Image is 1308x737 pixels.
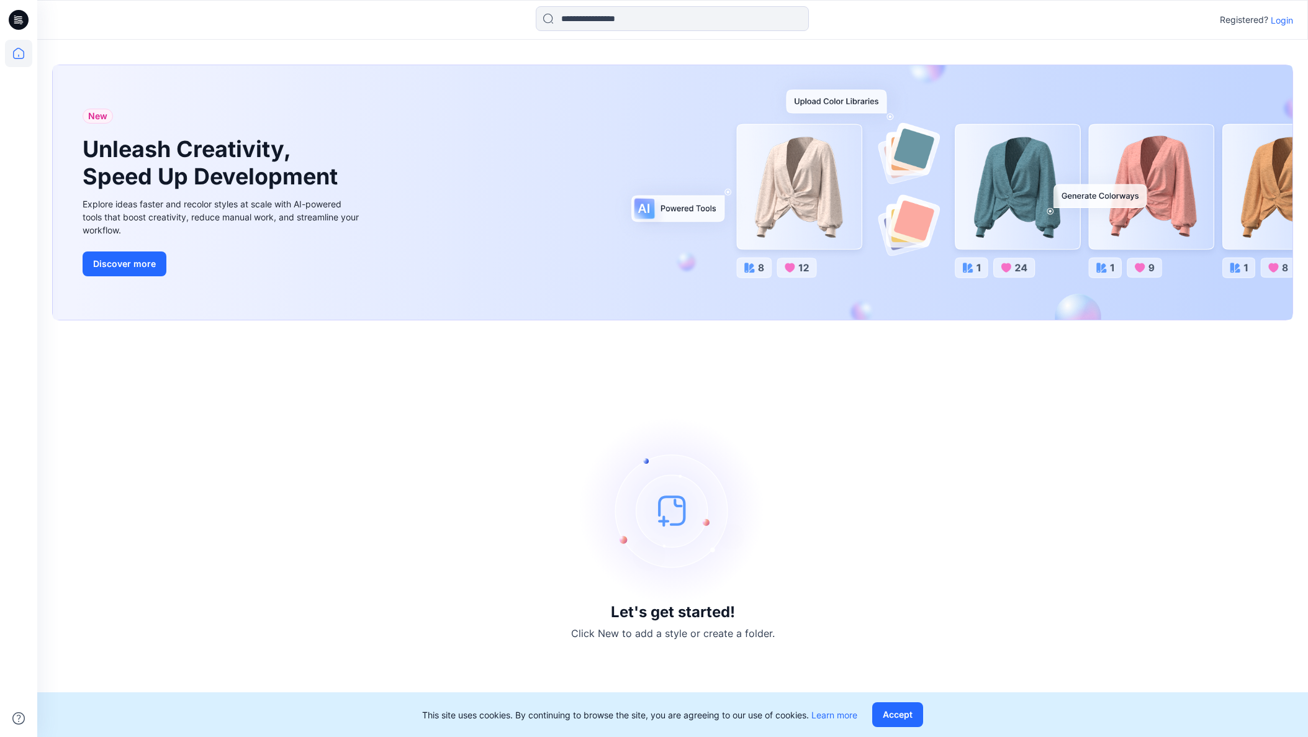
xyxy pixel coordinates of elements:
div: Explore ideas faster and recolor styles at scale with AI-powered tools that boost creativity, red... [83,197,362,237]
a: Learn more [811,710,857,720]
p: Login [1271,14,1293,27]
a: Discover more [83,251,362,276]
p: Registered? [1220,12,1268,27]
p: Click New to add a style or create a folder. [571,626,775,641]
span: New [88,109,107,124]
button: Discover more [83,251,166,276]
p: This site uses cookies. By continuing to browse the site, you are agreeing to our use of cookies. [422,708,857,721]
img: empty-state-image.svg [580,417,766,604]
h1: Unleash Creativity, Speed Up Development [83,136,343,189]
h3: Let's get started! [611,604,735,621]
button: Accept [872,702,923,727]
